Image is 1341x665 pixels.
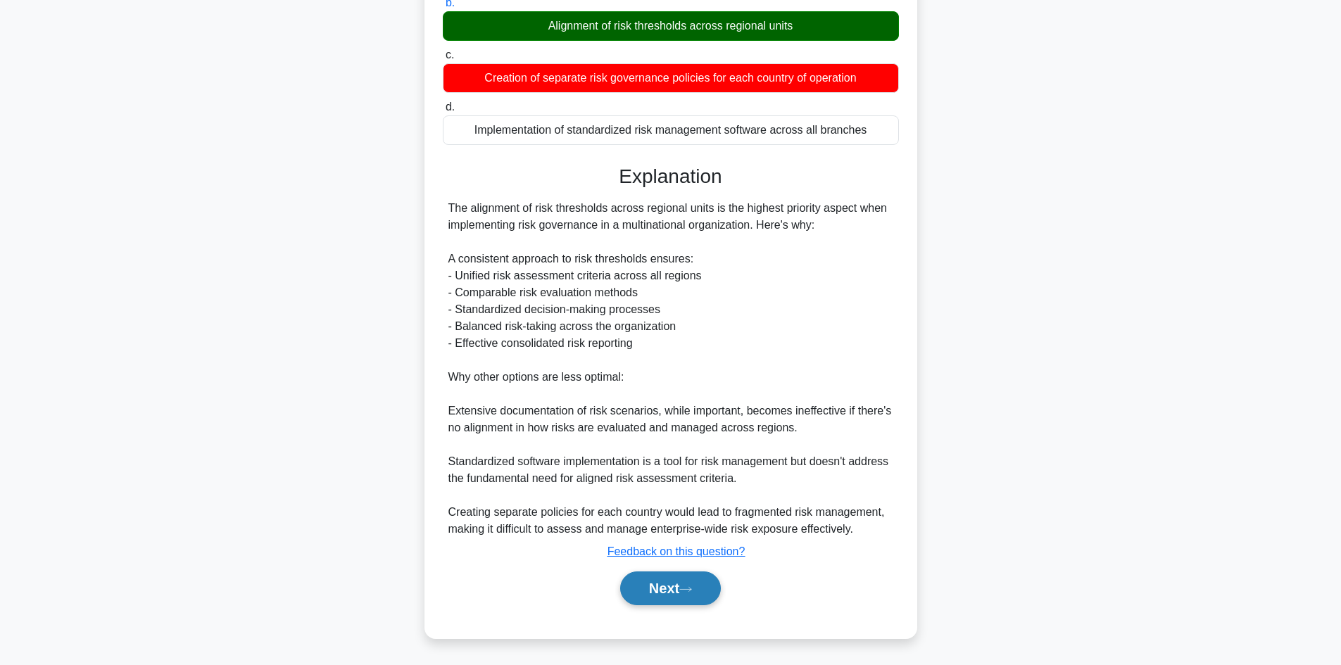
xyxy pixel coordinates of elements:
div: Implementation of standardized risk management software across all branches [443,115,899,145]
span: c. [446,49,454,61]
h3: Explanation [451,165,890,189]
div: Creation of separate risk governance policies for each country of operation [443,63,899,93]
span: d. [446,101,455,113]
div: Alignment of risk thresholds across regional units [443,11,899,41]
a: Feedback on this question? [607,545,745,557]
button: Next [620,571,721,605]
div: The alignment of risk thresholds across regional units is the highest priority aspect when implem... [448,200,893,538]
